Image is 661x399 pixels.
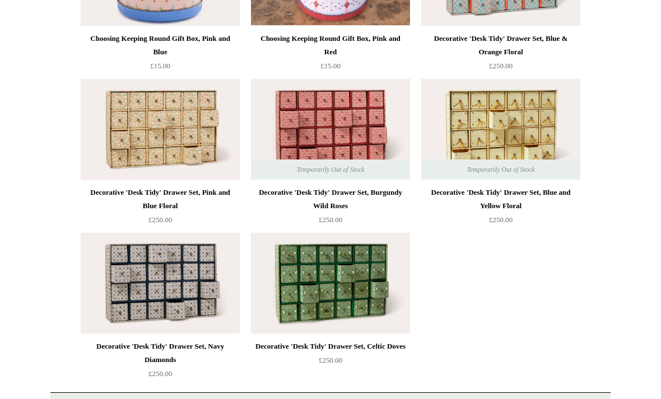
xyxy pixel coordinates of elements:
[83,340,237,367] div: Decorative 'Desk Tidy' Drawer Set, Navy Diamonds
[320,62,341,70] span: £15.00
[148,369,172,378] span: £250.00
[150,62,170,70] span: £15.00
[251,79,410,180] a: Decorative 'Desk Tidy' Drawer Set, Burgundy Wild Roses Decorative 'Desk Tidy' Drawer Set, Burgund...
[254,186,407,213] div: Decorative 'Desk Tidy' Drawer Set, Burgundy Wild Roses
[83,32,237,59] div: Choosing Keeping Round Gift Box, Pink and Blue
[81,79,240,180] a: Decorative 'Desk Tidy' Drawer Set, Pink and Blue Floral Decorative 'Desk Tidy' Drawer Set, Pink a...
[489,62,513,70] span: £250.00
[424,186,578,213] div: Decorative 'Desk Tidy' Drawer Set, Blue and Yellow Floral
[455,159,546,180] span: Temporarily Out of Stock
[421,32,580,78] a: Decorative 'Desk Tidy' Drawer Set, Blue & Orange Floral £250.00
[148,215,172,224] span: £250.00
[489,215,513,224] span: £250.00
[251,233,410,334] img: Decorative 'Desk Tidy' Drawer Set, Celtic Doves
[285,159,375,180] span: Temporarily Out of Stock
[319,356,342,364] span: £250.00
[424,32,578,59] div: Decorative 'Desk Tidy' Drawer Set, Blue & Orange Floral
[81,186,240,232] a: Decorative 'Desk Tidy' Drawer Set, Pink and Blue Floral £250.00
[83,186,237,213] div: Decorative 'Desk Tidy' Drawer Set, Pink and Blue Floral
[421,79,580,180] a: Decorative 'Desk Tidy' Drawer Set, Blue and Yellow Floral Decorative 'Desk Tidy' Drawer Set, Blue...
[251,32,410,78] a: Choosing Keeping Round Gift Box, Pink and Red £15.00
[251,186,410,232] a: Decorative 'Desk Tidy' Drawer Set, Burgundy Wild Roses £250.00
[81,32,240,78] a: Choosing Keeping Round Gift Box, Pink and Blue £15.00
[421,79,580,180] img: Decorative 'Desk Tidy' Drawer Set, Blue and Yellow Floral
[421,186,580,232] a: Decorative 'Desk Tidy' Drawer Set, Blue and Yellow Floral £250.00
[251,340,410,386] a: Decorative 'Desk Tidy' Drawer Set, Celtic Doves £250.00
[254,32,407,59] div: Choosing Keeping Round Gift Box, Pink and Red
[81,233,240,334] a: Decorative 'Desk Tidy' Drawer Set, Navy Diamonds Decorative 'Desk Tidy' Drawer Set, Navy Diamonds
[81,340,240,386] a: Decorative 'Desk Tidy' Drawer Set, Navy Diamonds £250.00
[81,233,240,334] img: Decorative 'Desk Tidy' Drawer Set, Navy Diamonds
[251,233,410,334] a: Decorative 'Desk Tidy' Drawer Set, Celtic Doves Decorative 'Desk Tidy' Drawer Set, Celtic Doves
[254,340,407,353] div: Decorative 'Desk Tidy' Drawer Set, Celtic Doves
[319,215,342,224] span: £250.00
[81,79,240,180] img: Decorative 'Desk Tidy' Drawer Set, Pink and Blue Floral
[251,79,410,180] img: Decorative 'Desk Tidy' Drawer Set, Burgundy Wild Roses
